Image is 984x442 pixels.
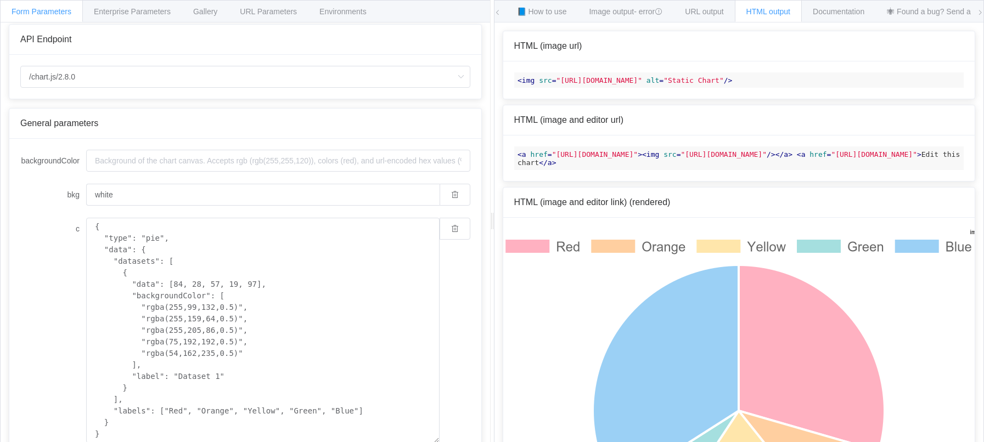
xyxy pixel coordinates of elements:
span: Gallery [193,7,217,16]
input: Select [20,66,470,88]
input: Background of the chart canvas. Accepts rgb (rgb(255,255,120)), colors (red), and url-encoded hex... [86,150,470,172]
span: "Static Chart" [664,76,724,84]
span: a [522,150,526,158]
span: HTML (image and editor link) (rendered) [514,197,671,207]
input: Background of the chart canvas. Accepts rgb (rgb(255,255,120)), colors (red), and url-encoded hex... [86,184,440,206]
span: alt [646,76,659,84]
span: href [530,150,547,158]
span: Environments [319,7,367,16]
label: c [20,218,86,240]
span: Image output [589,7,662,16]
label: backgroundColor [20,150,86,172]
span: - error [634,7,662,16]
span: < = > [518,150,642,158]
span: "[URL][DOMAIN_NAME]" [556,76,642,84]
span: HTML (image url) [514,41,582,50]
span: 📘 How to use [517,7,567,16]
span: href [809,150,826,158]
span: < = > [797,150,921,158]
span: Documentation [813,7,864,16]
span: src [664,150,676,158]
span: URL output [685,7,723,16]
span: HTML output [746,7,790,16]
span: "[URL][DOMAIN_NAME]" [681,150,767,158]
code: Edit this chart [514,146,964,170]
span: Form Parameters [12,7,71,16]
span: API Endpoint [20,35,71,44]
span: URL Parameters [240,7,297,16]
span: "[URL][DOMAIN_NAME]" [552,150,638,158]
span: Enterprise Parameters [94,7,171,16]
span: a [548,158,552,167]
span: img [646,150,659,158]
span: a [801,150,806,158]
label: bkg [20,184,86,206]
span: HTML (image and editor url) [514,115,623,124]
span: </ > [775,150,792,158]
span: </ > [539,158,556,167]
span: < = /> [642,150,775,158]
span: < = = /> [518,76,732,84]
span: a [784,150,788,158]
span: "[URL][DOMAIN_NAME]" [831,150,917,158]
span: img [522,76,535,84]
span: src [539,76,552,84]
span: General parameters [20,118,98,128]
